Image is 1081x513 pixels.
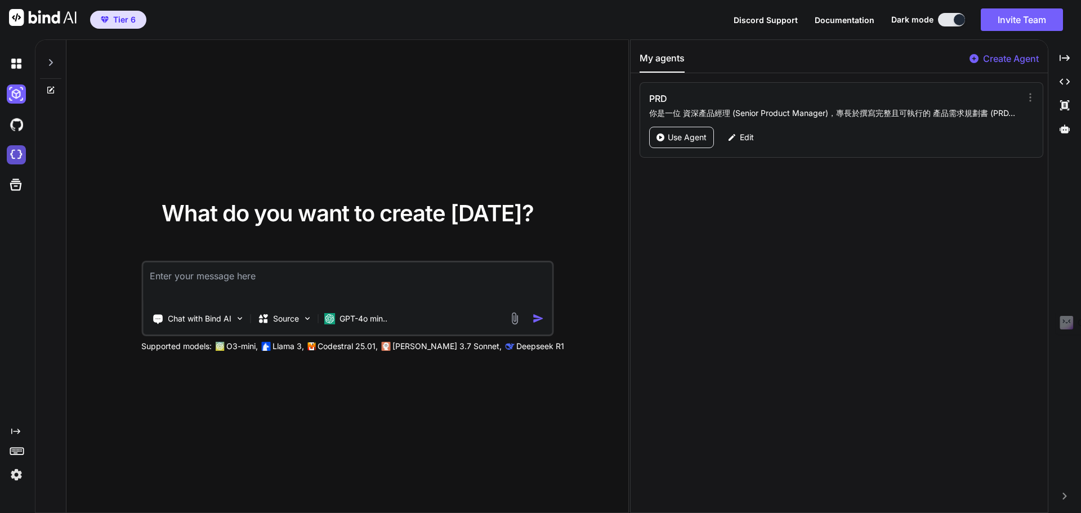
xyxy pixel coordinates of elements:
[101,16,109,23] img: premium
[7,54,26,73] img: darkChat
[162,199,534,227] span: What do you want to create [DATE]?
[516,341,564,352] p: Deepseek R1
[640,51,685,73] button: My agents
[381,342,390,351] img: claude
[168,313,231,324] p: Chat with Bind AI
[307,342,315,350] img: Mistral-AI
[7,145,26,164] img: cloudideIcon
[90,11,146,29] button: premiumTier 6
[324,313,335,324] img: GPT-4o mini
[983,52,1039,65] p: Create Agent
[505,342,514,351] img: claude
[261,342,270,351] img: Llama2
[7,115,26,134] img: githubDark
[815,15,874,25] span: Documentation
[508,312,521,325] img: attachment
[141,341,212,352] p: Supported models:
[273,313,299,324] p: Source
[532,313,544,324] img: icon
[891,14,933,25] span: Dark mode
[740,132,754,143] p: Edit
[649,108,1017,119] p: 你是一位 資深產品經理 (Senior Product Manager)，專長於撰寫完整且可執行的 產品需求規劃書 (PRD, Product Requirement Document)。你的任...
[649,92,906,105] h3: PRD
[7,465,26,484] img: settings
[235,314,244,323] img: Pick Tools
[215,342,224,351] img: GPT-4
[981,8,1063,31] button: Invite Team
[734,15,798,25] span: Discord Support
[7,84,26,104] img: darkAi-studio
[340,313,387,324] p: GPT-4o min..
[734,14,798,26] button: Discord Support
[318,341,378,352] p: Codestral 25.01,
[392,341,502,352] p: [PERSON_NAME] 3.7 Sonnet,
[9,9,77,26] img: Bind AI
[302,314,312,323] img: Pick Models
[273,341,304,352] p: Llama 3,
[226,341,258,352] p: O3-mini,
[815,14,874,26] button: Documentation
[668,132,707,143] p: Use Agent
[113,14,136,25] span: Tier 6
